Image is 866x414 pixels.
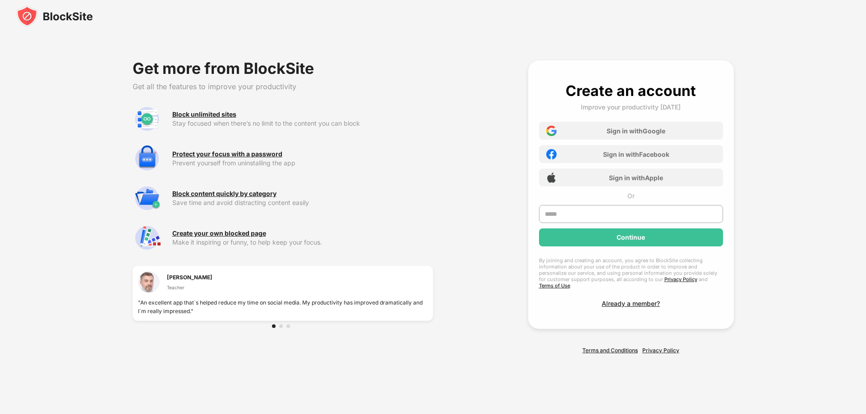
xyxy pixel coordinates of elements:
[539,257,723,289] div: By joining and creating an account, you agree to BlockSite collecting information about your use ...
[607,127,665,135] div: Sign in with Google
[167,273,212,282] div: [PERSON_NAME]
[546,173,557,183] img: apple-icon.png
[566,82,696,100] div: Create an account
[172,230,266,237] div: Create your own blocked page
[539,282,570,289] a: Terms of Use
[172,159,433,167] div: Prevent yourself from uninstalling the app
[16,5,93,27] img: blocksite-icon-black.svg
[172,199,433,206] div: Save time and avoid distracting content easily
[138,298,428,315] div: "An excellent app that`s helped reduce my time on social media. My productivity has improved dram...
[172,150,282,158] div: Protect your focus with a password
[138,271,160,293] img: testimonial-1.jpg
[133,60,433,77] div: Get more from BlockSite
[664,276,697,282] a: Privacy Policy
[617,234,645,241] div: Continue
[581,103,681,111] div: Improve your productivity [DATE]
[167,284,212,291] div: Teacher
[603,150,669,158] div: Sign in with Facebook
[546,149,557,159] img: facebook-icon.png
[133,184,161,213] img: premium-category.svg
[582,347,638,354] a: Terms and Conditions
[602,300,660,307] div: Already a member?
[627,192,635,200] div: Or
[133,82,433,91] div: Get all the features to improve your productivity
[133,223,161,252] img: premium-customize-block-page.svg
[172,120,433,127] div: Stay focused when there’s no limit to the content you can block
[172,190,276,197] div: Block content quickly by category
[133,105,161,133] img: premium-unlimited-blocklist.svg
[172,111,236,118] div: Block unlimited sites
[642,347,679,354] a: Privacy Policy
[172,239,433,246] div: Make it inspiring or funny, to help keep your focus.
[546,126,557,136] img: google-icon.png
[609,174,663,182] div: Sign in with Apple
[133,144,161,173] img: premium-password-protection.svg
